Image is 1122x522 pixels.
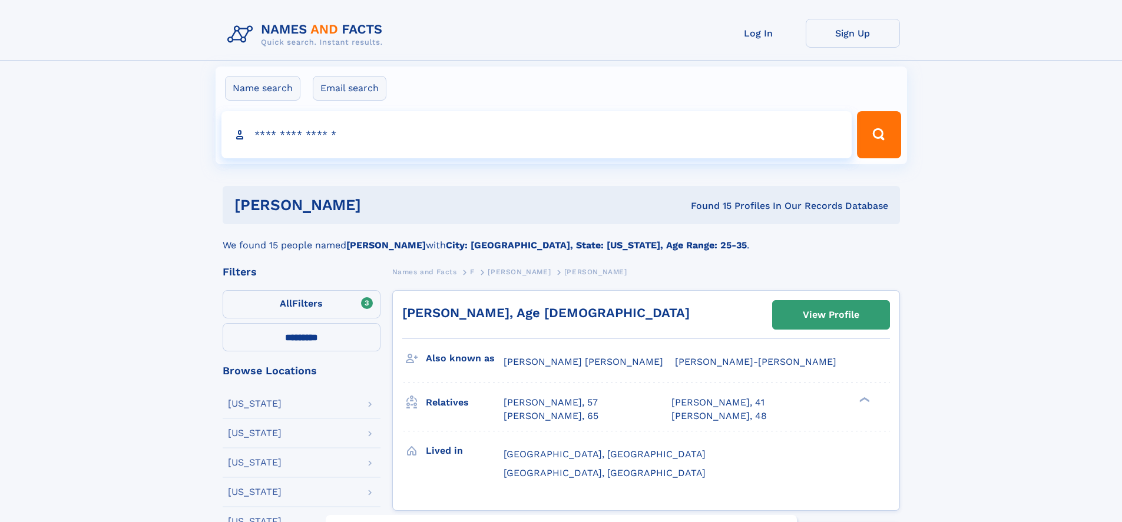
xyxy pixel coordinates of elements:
span: F [470,268,475,276]
a: View Profile [773,301,889,329]
div: [US_STATE] [228,399,282,408]
label: Filters [223,290,380,318]
a: [PERSON_NAME], 48 [671,410,767,423]
h1: [PERSON_NAME] [234,198,526,212]
h3: Lived in [426,441,504,461]
div: We found 15 people named with . [223,224,900,252]
span: [PERSON_NAME] [PERSON_NAME] [504,356,663,367]
a: Log In [711,19,806,48]
span: [GEOGRAPHIC_DATA], [GEOGRAPHIC_DATA] [504,467,706,478]
div: View Profile [803,301,859,328]
div: Browse Locations [223,365,380,376]
label: Email search [313,76,386,101]
a: [PERSON_NAME], 65 [504,410,598,423]
div: ❯ [856,396,871,404]
a: Sign Up [806,19,900,48]
span: [PERSON_NAME] [488,268,551,276]
span: [GEOGRAPHIC_DATA], [GEOGRAPHIC_DATA] [504,448,706,460]
div: Filters [223,267,380,277]
a: [PERSON_NAME] [488,264,551,279]
button: Search Button [857,111,901,158]
label: Name search [225,76,300,101]
div: Found 15 Profiles In Our Records Database [526,200,888,212]
img: Logo Names and Facts [223,19,392,51]
a: F [470,264,475,279]
div: [US_STATE] [228,487,282,497]
b: [PERSON_NAME] [346,240,426,251]
input: search input [221,111,852,158]
div: [US_STATE] [228,458,282,467]
a: [PERSON_NAME], Age [DEMOGRAPHIC_DATA] [402,305,690,320]
b: City: [GEOGRAPHIC_DATA], State: [US_STATE], Age Range: 25-35 [446,240,747,251]
span: [PERSON_NAME]-[PERSON_NAME] [675,356,836,367]
span: All [280,298,292,309]
a: [PERSON_NAME], 41 [671,396,764,409]
div: [US_STATE] [228,428,282,438]
a: Names and Facts [392,264,457,279]
span: [PERSON_NAME] [564,268,627,276]
a: [PERSON_NAME], 57 [504,396,598,409]
h3: Also known as [426,348,504,368]
h3: Relatives [426,393,504,413]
